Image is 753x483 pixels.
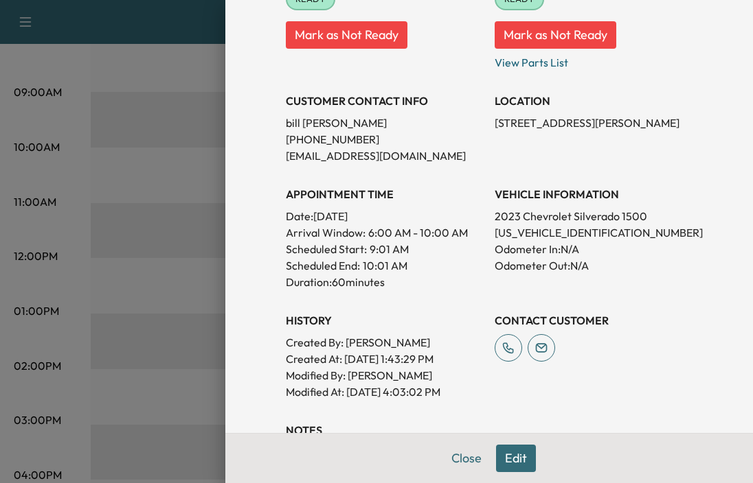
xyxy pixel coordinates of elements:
[286,208,484,224] p: Date: [DATE]
[495,257,693,274] p: Odometer Out: N/A
[495,186,693,202] h3: VEHICLE INFORMATION
[495,224,693,241] p: [US_VEHICLE_IDENTIFICATION_NUMBER]
[286,93,484,109] h3: CUSTOMER CONTACT INFO
[286,351,484,367] p: Created At : [DATE] 1:43:29 PM
[495,312,693,329] h3: CONTACT CUSTOMER
[286,115,484,131] p: bill [PERSON_NAME]
[495,115,693,131] p: [STREET_ADDRESS][PERSON_NAME]
[286,312,484,329] h3: History
[286,367,484,384] p: Modified By : [PERSON_NAME]
[368,224,468,241] span: 6:00 AM - 10:00 AM
[286,148,484,164] p: [EMAIL_ADDRESS][DOMAIN_NAME]
[495,21,616,49] button: Mark as Not Ready
[370,241,409,257] p: 9:01 AM
[286,21,407,49] button: Mark as Not Ready
[286,422,693,438] h3: NOTES
[286,384,484,400] p: Modified At : [DATE] 4:03:02 PM
[495,93,693,109] h3: LOCATION
[495,49,693,71] p: View Parts List
[286,224,484,241] p: Arrival Window:
[496,445,536,472] button: Edit
[286,241,367,257] p: Scheduled Start:
[286,131,484,148] p: [PHONE_NUMBER]
[286,334,484,351] p: Created By : [PERSON_NAME]
[495,208,693,224] p: 2023 Chevrolet Silverado 1500
[442,445,491,472] button: Close
[286,257,360,274] p: Scheduled End:
[286,186,484,202] h3: APPOINTMENT TIME
[286,274,484,290] p: Duration: 60 minutes
[495,241,693,257] p: Odometer In: N/A
[363,257,407,274] p: 10:01 AM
